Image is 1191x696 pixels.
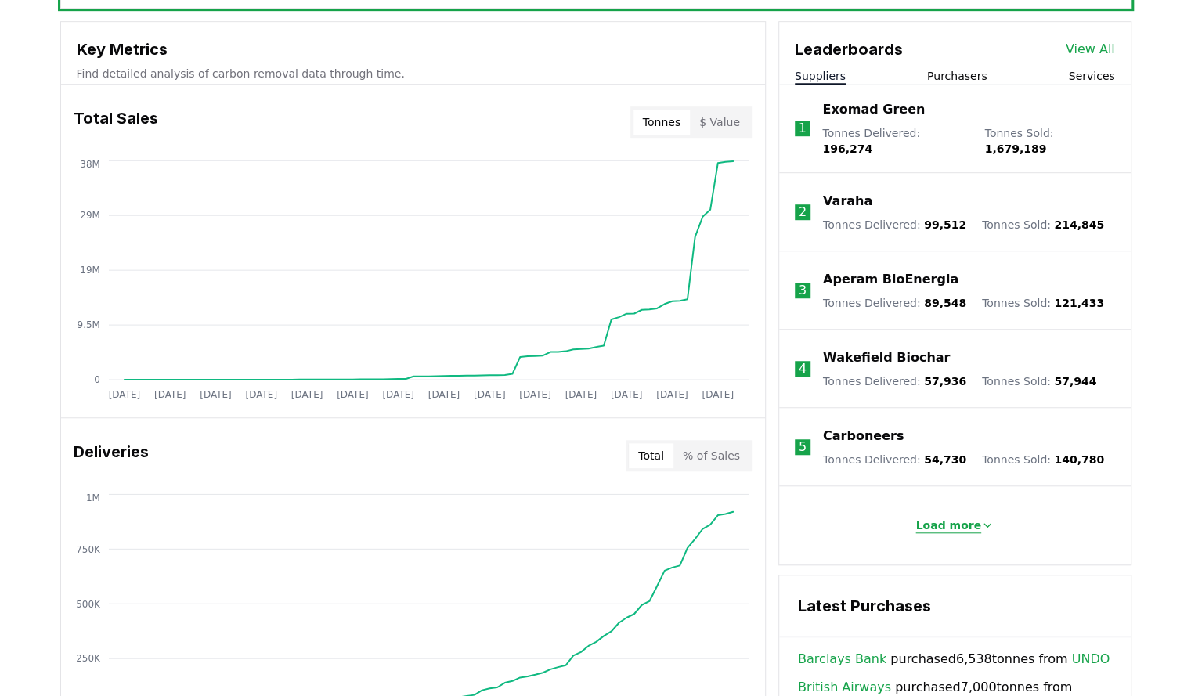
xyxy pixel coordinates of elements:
button: $ Value [690,110,749,135]
a: Exomad Green [822,100,925,119]
span: 57,936 [924,375,966,388]
tspan: [DATE] [291,388,323,399]
tspan: 750K [76,543,101,554]
tspan: 9.5M [77,319,99,330]
button: Services [1068,68,1114,84]
tspan: 38M [80,158,100,169]
p: 5 [799,438,807,456]
tspan: 0 [94,374,100,385]
button: Load more [903,510,1006,541]
p: 2 [799,203,807,222]
h3: Deliveries [74,440,149,471]
tspan: [DATE] [245,388,277,399]
a: Carboneers [823,427,904,445]
p: 4 [799,359,807,378]
p: Tonnes Delivered : [823,295,966,311]
p: Tonnes Sold : [982,295,1104,311]
span: purchased 6,538 tonnes from [798,650,1110,669]
p: Tonnes Sold : [984,125,1114,157]
button: Suppliers [795,68,846,84]
tspan: [DATE] [702,388,734,399]
button: % of Sales [673,443,749,468]
p: Tonnes Delivered : [822,125,969,157]
h3: Key Metrics [77,38,749,61]
tspan: [DATE] [153,388,186,399]
tspan: [DATE] [108,388,140,399]
h3: Latest Purchases [798,594,1112,618]
span: 89,548 [924,297,966,309]
span: 121,433 [1054,297,1104,309]
a: View All [1066,40,1115,59]
a: Varaha [823,192,872,211]
tspan: 19M [80,265,100,276]
span: 214,845 [1054,218,1104,231]
span: 196,274 [822,142,872,155]
tspan: 29M [80,210,100,221]
span: 99,512 [924,218,966,231]
tspan: [DATE] [200,388,232,399]
tspan: [DATE] [611,388,643,399]
p: Tonnes Sold : [982,217,1104,233]
p: Find detailed analysis of carbon removal data through time. [77,66,749,81]
span: 1,679,189 [984,142,1046,155]
a: UNDO [1071,650,1110,669]
a: Wakefield Biochar [823,348,950,367]
span: 54,730 [924,453,966,466]
span: 57,944 [1054,375,1096,388]
button: Purchasers [927,68,987,84]
tspan: [DATE] [519,388,551,399]
tspan: [DATE] [428,388,460,399]
tspan: 1M [85,492,99,503]
p: Tonnes Sold : [982,373,1096,389]
p: Tonnes Sold : [982,452,1104,467]
p: 1 [798,119,806,138]
tspan: [DATE] [656,388,688,399]
p: Tonnes Delivered : [823,217,966,233]
tspan: [DATE] [382,388,414,399]
h3: Leaderboards [795,38,903,61]
p: Tonnes Delivered : [823,452,966,467]
tspan: [DATE] [565,388,597,399]
button: Tonnes [633,110,690,135]
p: Load more [915,517,981,533]
button: Total [629,443,673,468]
a: Barclays Bank [798,650,886,669]
a: Aperam BioEnergia [823,270,958,289]
tspan: [DATE] [474,388,506,399]
p: 3 [799,281,807,300]
tspan: 250K [76,653,101,664]
h3: Total Sales [74,106,158,138]
tspan: 500K [76,598,101,609]
span: 140,780 [1054,453,1104,466]
tspan: [DATE] [337,388,369,399]
p: Tonnes Delivered : [823,373,966,389]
